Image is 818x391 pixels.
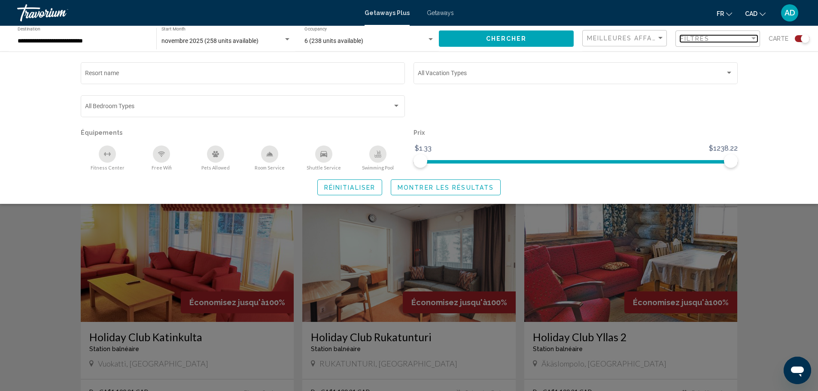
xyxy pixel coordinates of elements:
[201,165,230,170] span: Pets Allowed
[152,165,172,170] span: Free Wifi
[769,33,788,45] span: Carte
[785,9,795,17] span: AD
[161,37,258,44] span: novembre 2025 (258 units available)
[708,142,739,155] span: $1238.22
[189,145,243,171] button: Pets Allowed
[391,179,501,195] button: Montrer les résultats
[317,179,382,195] button: Réinitialiser
[587,35,664,42] mat-select: Sort by
[255,165,285,170] span: Room Service
[365,9,410,16] a: Getaways Plus
[745,7,766,20] button: Change currency
[439,30,574,46] button: Chercher
[134,145,189,171] button: Free Wifi
[91,165,125,170] span: Fitness Center
[675,30,760,48] button: Filter
[784,357,811,384] iframe: Bouton de lancement de la fenêtre de messagerie
[680,35,709,42] span: Filtres
[486,36,527,42] span: Chercher
[304,37,363,44] span: 6 (238 units available)
[297,145,351,171] button: Shuttle Service
[745,10,757,17] span: CAD
[414,142,433,155] span: $1.33
[243,145,297,171] button: Room Service
[778,4,801,22] button: User Menu
[351,145,405,171] button: Swimming Pool
[81,127,405,139] p: Équipements
[81,145,135,171] button: Fitness Center
[427,9,454,16] a: Getaways
[398,184,494,191] span: Montrer les résultats
[362,165,394,170] span: Swimming Pool
[17,4,356,21] a: Travorium
[307,165,341,170] span: Shuttle Service
[324,184,375,191] span: Réinitialiser
[587,35,668,42] span: Meilleures affaires
[717,10,724,17] span: fr
[414,127,738,139] p: Prix
[717,7,732,20] button: Change language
